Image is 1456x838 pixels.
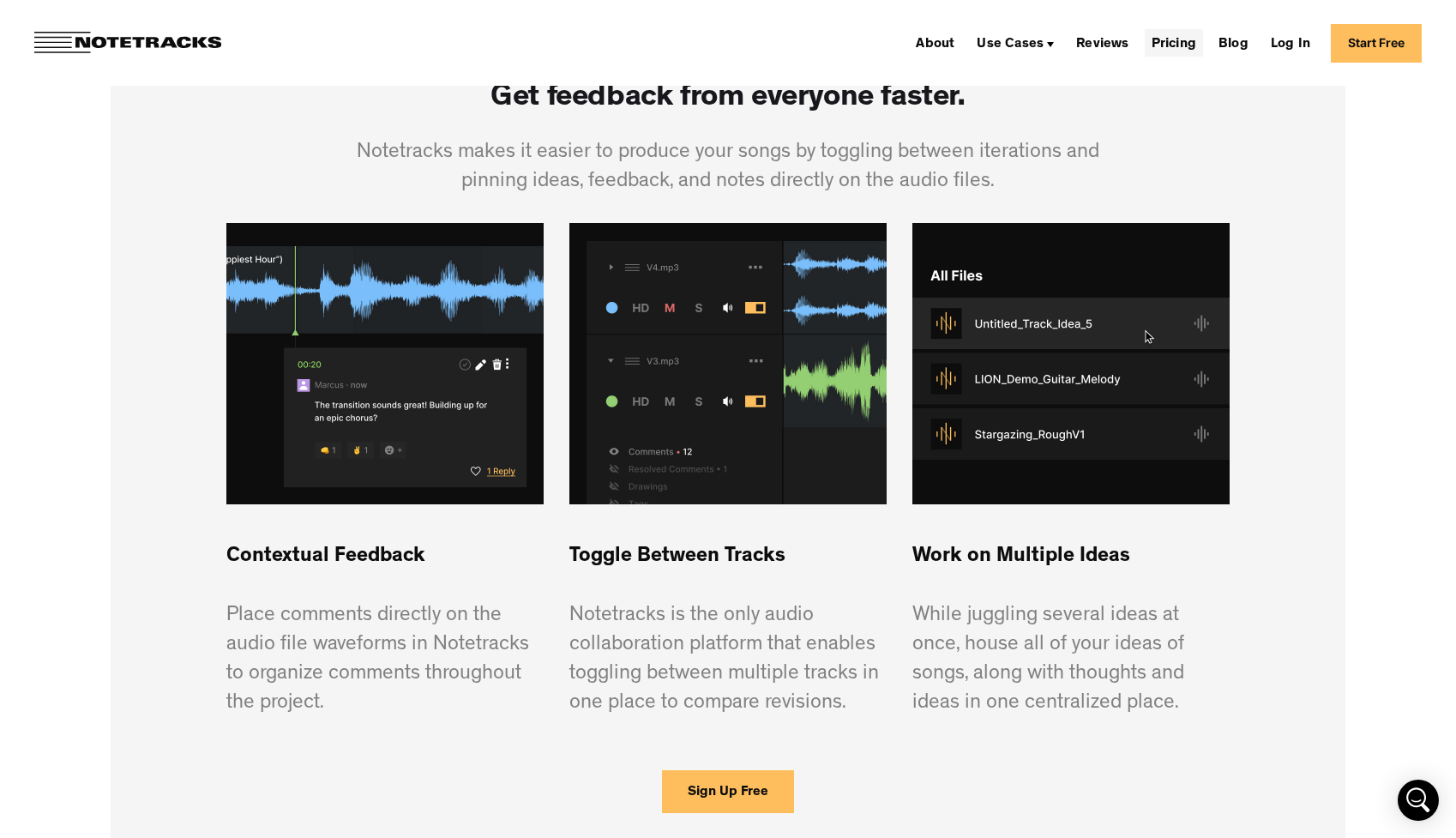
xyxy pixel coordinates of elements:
[977,38,1044,51] div: Use Cases
[912,543,1230,718] p: While juggling several ideas at once, house all of your ideas of songs, along with thoughts and i...
[1069,29,1135,57] a: Reviews
[1264,29,1317,57] a: Log In
[355,139,1101,197] p: Notetracks makes it easier to produce your songs by toggling between iterations and pinning ideas...
[226,543,544,718] p: Place comments directly on the audio file waveforms in Notetracks to organize comments throughout...
[1331,24,1422,63] a: Start Free
[569,547,785,568] span: Toggle Between Tracks ‍
[1145,29,1203,57] a: Pricing
[226,547,425,568] span: Contextual Feedback ‍
[490,81,965,118] h3: Get feedback from everyone faster.
[912,547,1130,568] span: Work on Multiple Ideas ‍
[569,543,887,718] p: Notetracks is the only audio collaboration platform that enables toggling between multiple tracks...
[1398,780,1439,821] div: Open Intercom Messenger
[662,770,794,813] a: Sign Up Free
[1212,29,1255,57] a: Blog
[909,29,961,57] a: About
[970,29,1061,57] div: Use Cases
